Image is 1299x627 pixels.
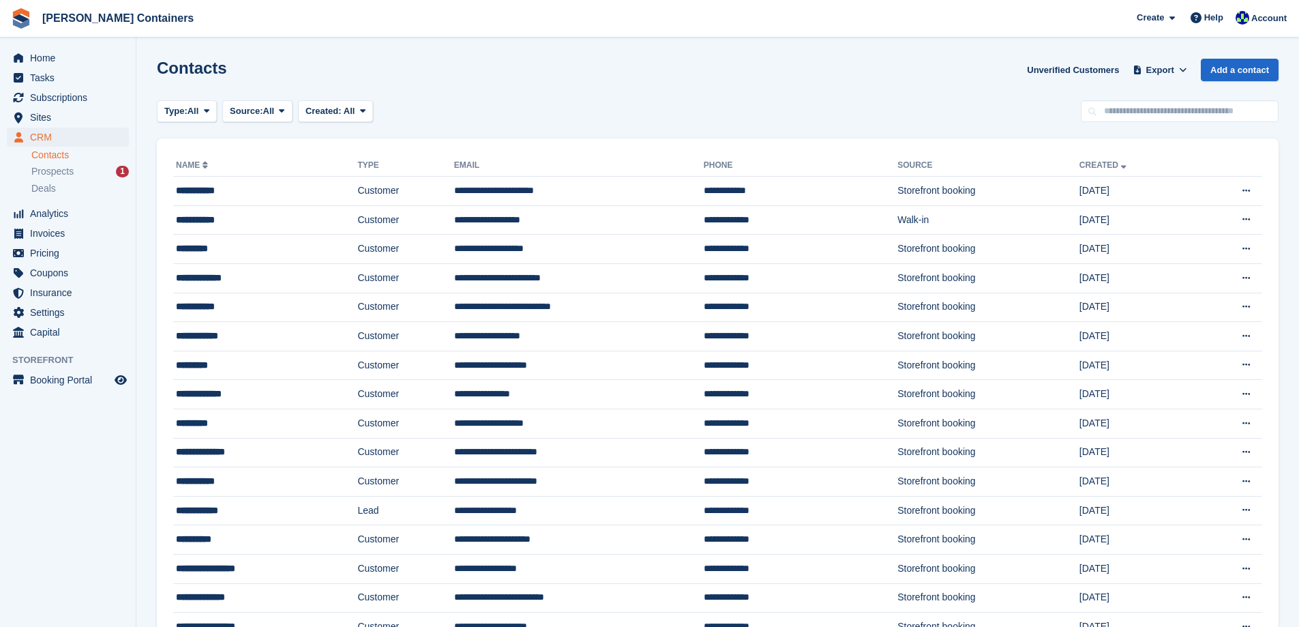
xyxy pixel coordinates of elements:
span: Sites [30,108,112,127]
a: menu [7,108,129,127]
a: Contacts [31,149,129,162]
span: All [344,106,355,116]
a: Deals [31,181,129,196]
a: menu [7,48,129,68]
a: menu [7,370,129,390]
td: [DATE] [1079,380,1195,409]
span: Home [30,48,112,68]
td: Storefront booking [897,525,1079,555]
td: Lead [357,496,453,525]
button: Source: All [222,100,293,123]
a: menu [7,68,129,87]
span: Help [1204,11,1223,25]
span: Insurance [30,283,112,302]
span: Account [1251,12,1287,25]
td: [DATE] [1079,467,1195,497]
span: Booking Portal [30,370,112,390]
span: Settings [30,303,112,322]
span: Storefront [12,353,136,367]
td: Customer [357,467,453,497]
td: [DATE] [1079,322,1195,351]
td: Storefront booking [897,554,1079,583]
span: Pricing [30,244,112,263]
a: menu [7,88,129,107]
td: Storefront booking [897,380,1079,409]
th: Source [897,155,1079,177]
td: Storefront booking [897,438,1079,467]
a: menu [7,224,129,243]
td: Customer [357,409,453,438]
button: Export [1130,59,1190,81]
td: Storefront booking [897,263,1079,293]
td: [DATE] [1079,263,1195,293]
td: Storefront booking [897,467,1079,497]
a: Add a contact [1201,59,1279,81]
td: Storefront booking [897,235,1079,264]
th: Type [357,155,453,177]
span: Source: [230,104,263,118]
td: Storefront booking [897,322,1079,351]
a: Prospects 1 [31,164,129,179]
span: All [188,104,199,118]
th: Email [454,155,704,177]
td: [DATE] [1079,554,1195,583]
td: [DATE] [1079,235,1195,264]
td: [DATE] [1079,583,1195,613]
td: Customer [357,525,453,555]
td: Customer [357,322,453,351]
button: Type: All [157,100,217,123]
td: Storefront booking [897,583,1079,613]
a: menu [7,323,129,342]
td: [DATE] [1079,293,1195,322]
a: menu [7,283,129,302]
span: Coupons [30,263,112,282]
a: menu [7,263,129,282]
a: menu [7,128,129,147]
span: All [263,104,275,118]
a: menu [7,244,129,263]
td: Customer [357,293,453,322]
th: Phone [704,155,897,177]
span: Create [1137,11,1164,25]
td: [DATE] [1079,496,1195,525]
span: Type: [164,104,188,118]
td: Storefront booking [897,177,1079,206]
a: menu [7,204,129,223]
span: Deals [31,182,56,195]
a: Name [176,160,211,170]
h1: Contacts [157,59,227,77]
button: Created: All [298,100,373,123]
a: Created [1079,160,1129,170]
td: Customer [357,263,453,293]
td: Customer [357,583,453,613]
td: Customer [357,380,453,409]
td: [DATE] [1079,177,1195,206]
a: Unverified Customers [1021,59,1124,81]
span: Export [1146,63,1174,77]
td: Customer [357,351,453,380]
td: Customer [357,554,453,583]
td: Walk-in [897,205,1079,235]
td: Customer [357,235,453,264]
span: Prospects [31,165,74,178]
span: Analytics [30,204,112,223]
img: Audra Whitelaw [1236,11,1249,25]
img: stora-icon-8386f47178a22dfd0bd8f6a31ec36ba5ce8667c1dd55bd0f319d3a0aa187defe.svg [11,8,31,29]
td: Storefront booking [897,293,1079,322]
a: menu [7,303,129,322]
span: Tasks [30,68,112,87]
td: Customer [357,177,453,206]
td: [DATE] [1079,351,1195,380]
td: Customer [357,205,453,235]
span: Created: [305,106,342,116]
td: Storefront booking [897,409,1079,438]
td: [DATE] [1079,409,1195,438]
td: Storefront booking [897,496,1079,525]
td: [DATE] [1079,438,1195,467]
td: Customer [357,438,453,467]
a: [PERSON_NAME] Containers [37,7,199,29]
span: Invoices [30,224,112,243]
td: [DATE] [1079,525,1195,555]
span: Capital [30,323,112,342]
span: CRM [30,128,112,147]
